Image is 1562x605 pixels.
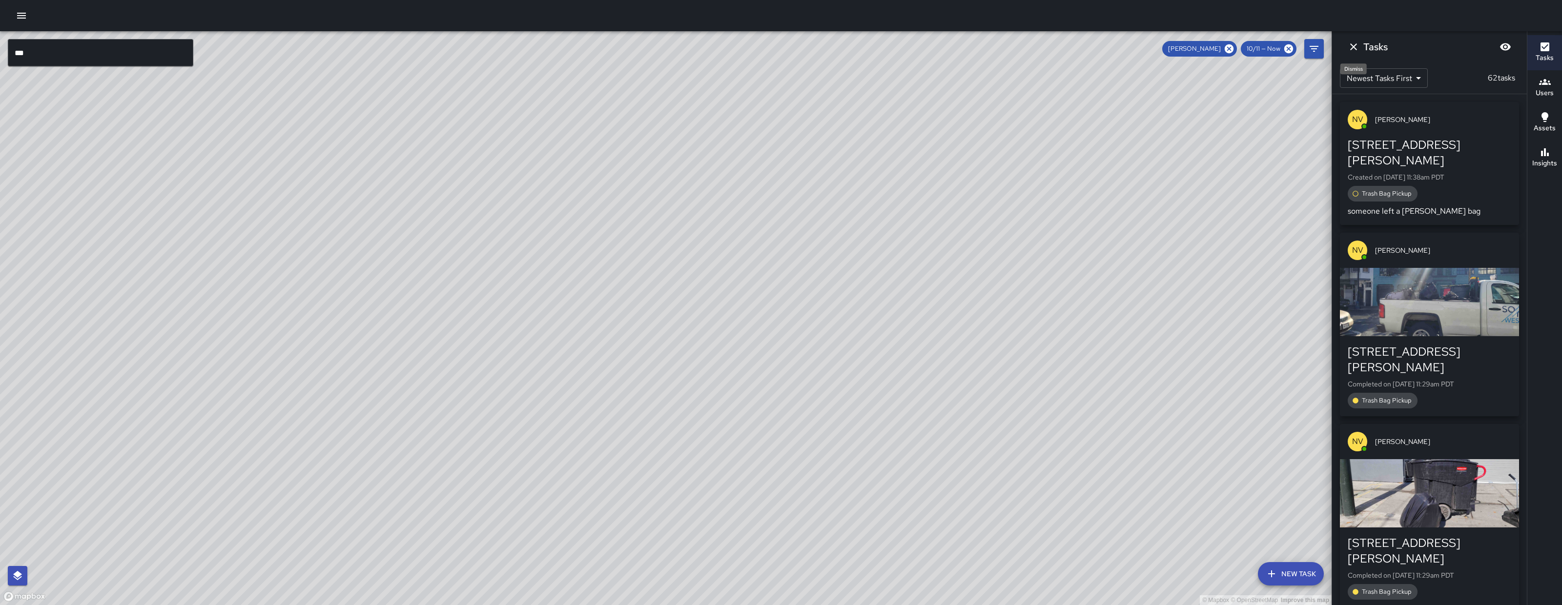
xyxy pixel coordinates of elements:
[1344,37,1363,57] button: Dismiss
[1356,189,1418,199] span: Trash Bag Pickup
[1348,570,1511,580] p: Completed on [DATE] 11:29am PDT
[1340,63,1367,74] div: Dismiss
[1356,587,1418,597] span: Trash Bag Pickup
[1348,535,1511,566] div: [STREET_ADDRESS][PERSON_NAME]
[1363,39,1388,55] h6: Tasks
[1484,72,1519,84] p: 62 tasks
[1340,233,1519,416] button: NV[PERSON_NAME][STREET_ADDRESS][PERSON_NAME]Completed on [DATE] 11:29am PDTTrash Bag Pickup
[1527,70,1562,105] button: Users
[1352,436,1363,447] p: NV
[1527,141,1562,176] button: Insights
[1375,115,1511,124] span: [PERSON_NAME]
[1375,245,1511,255] span: [PERSON_NAME]
[1496,37,1515,57] button: Blur
[1348,379,1511,389] p: Completed on [DATE] 11:29am PDT
[1527,35,1562,70] button: Tasks
[1348,205,1511,217] p: someone left a [PERSON_NAME] bag
[1348,344,1511,375] div: [STREET_ADDRESS][PERSON_NAME]
[1241,44,1286,54] span: 10/11 — Now
[1375,437,1511,446] span: [PERSON_NAME]
[1162,44,1227,54] span: [PERSON_NAME]
[1340,68,1428,88] div: Newest Tasks First
[1258,562,1324,585] button: New Task
[1356,396,1418,405] span: Trash Bag Pickup
[1534,123,1556,134] h6: Assets
[1536,88,1554,99] h6: Users
[1162,41,1237,57] div: [PERSON_NAME]
[1348,137,1511,168] div: [STREET_ADDRESS][PERSON_NAME]
[1340,102,1519,225] button: NV[PERSON_NAME][STREET_ADDRESS][PERSON_NAME]Created on [DATE] 11:38am PDTTrash Bag Pickupsomeone ...
[1241,41,1296,57] div: 10/11 — Now
[1527,105,1562,141] button: Assets
[1352,244,1363,256] p: NV
[1352,114,1363,125] p: NV
[1536,53,1554,63] h6: Tasks
[1532,158,1557,169] h6: Insights
[1348,172,1511,182] p: Created on [DATE] 11:38am PDT
[1304,39,1324,59] button: Filters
